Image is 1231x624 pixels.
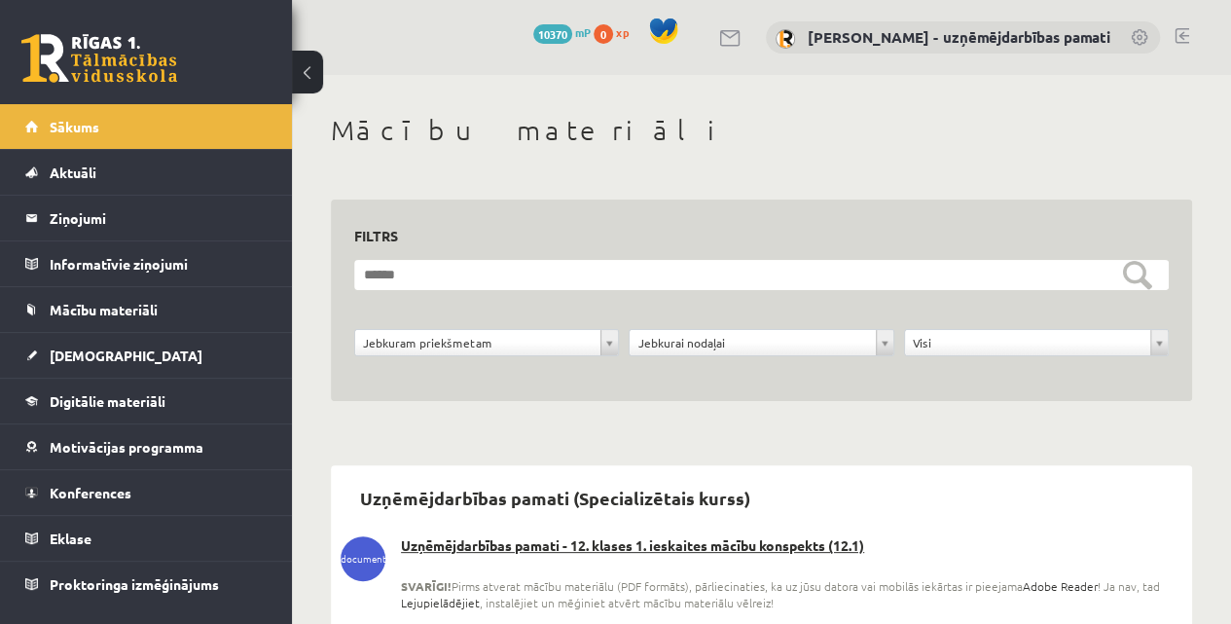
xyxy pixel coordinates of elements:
[25,196,268,240] a: Ziņojumi
[594,24,638,40] a: 0 xp
[533,24,572,44] span: 10370
[21,34,177,83] a: Rīgas 1. Tālmācības vidusskola
[1023,578,1098,595] a: Adobe Reader
[363,330,593,355] span: Jebkuram priekšmetam
[50,484,131,501] span: Konferences
[25,379,268,423] a: Digitālie materiāli
[355,330,618,355] a: Jebkuram priekšmetam
[776,29,795,49] img: Solvita Kozlovska - uzņēmējdarbības pamati
[25,470,268,515] a: Konferences
[50,438,203,456] span: Motivācijas programma
[637,330,867,355] span: Jebkurai nodaļai
[25,287,268,332] a: Mācību materiāli
[808,27,1110,47] a: [PERSON_NAME] - uzņēmējdarbības pamati
[913,330,1142,355] span: Visi
[25,104,268,149] a: Sākums
[25,562,268,606] a: Proktoringa izmēģinājums
[401,578,452,594] b: SVARĪGI!
[354,223,1145,249] h3: Filtrs
[533,24,591,40] a: 10370 mP
[341,475,770,521] h2: Uzņēmējdarbības pamati (Specializētais kurss)
[575,24,591,40] span: mP
[50,392,165,410] span: Digitālie materiāli
[50,530,91,547] span: Eklase
[50,301,158,318] span: Mācību materiāli
[630,330,892,355] a: Jebkurai nodaļai
[331,114,1192,147] h1: Mācību materiāli
[25,333,268,378] a: [DEMOGRAPHIC_DATA]
[341,536,385,581] a: document
[905,330,1168,355] a: Visi
[50,347,202,364] span: [DEMOGRAPHIC_DATA]
[594,24,613,44] span: 0
[50,164,96,181] span: Aktuāli
[616,24,629,40] span: xp
[50,575,219,593] span: Proktoringa izmēģinājums
[25,241,268,286] a: Informatīvie ziņojumi
[401,595,480,611] a: Lejupielādējiet
[50,241,268,286] legend: Informatīvie ziņojumi
[25,150,268,195] a: Aktuāli
[25,516,268,561] a: Eklase
[341,536,1182,556] a: Uzņēmējdarbības pamati - 12. klases 1. ieskaites mācību konspekts (12.1)
[50,196,268,240] legend: Ziņojumi
[25,424,268,469] a: Motivācijas programma
[50,118,99,135] span: Sākums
